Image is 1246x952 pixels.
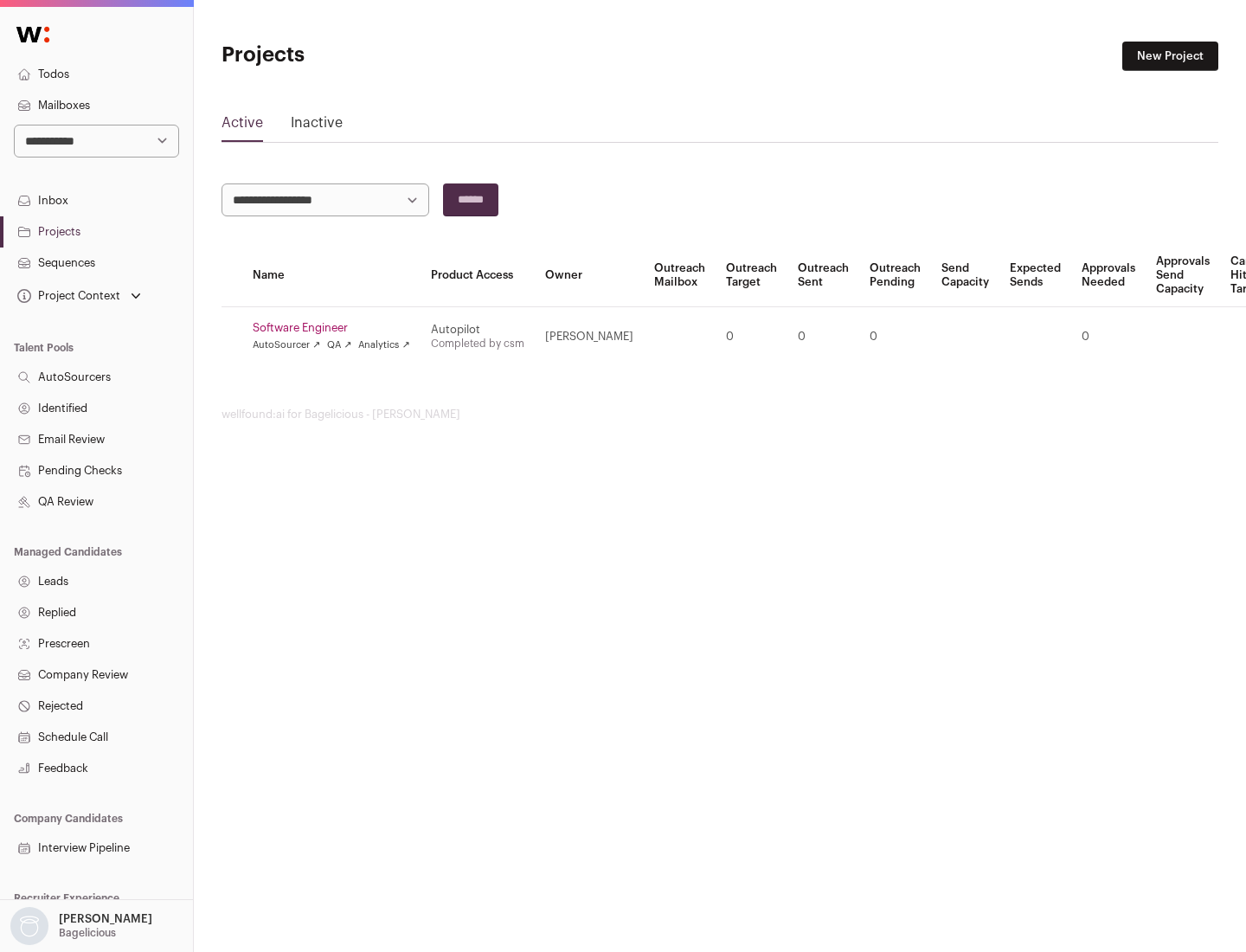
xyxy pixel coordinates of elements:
[358,338,409,352] a: Analytics ↗
[291,113,343,140] a: Inactive
[14,284,145,308] button: Open dropdown
[431,338,524,349] a: Completed by csm
[7,907,156,945] button: Open dropdown
[431,323,524,337] div: Autopilot
[999,244,1071,307] th: Expected Sends
[59,926,116,940] p: Bagelicious
[253,321,410,335] a: Software Engineer
[535,244,644,307] th: Owner
[327,338,351,352] a: QA ↗
[787,307,859,367] td: 0
[7,17,59,52] img: Wellfound
[10,907,48,945] img: nopic.png
[535,307,644,367] td: [PERSON_NAME]
[859,307,931,367] td: 0
[716,307,787,367] td: 0
[644,244,716,307] th: Outreach Mailbox
[59,912,152,926] p: [PERSON_NAME]
[253,338,320,352] a: AutoSourcer ↗
[1146,244,1220,307] th: Approvals Send Capacity
[222,113,263,140] a: Active
[931,244,999,307] th: Send Capacity
[787,244,859,307] th: Outreach Sent
[859,244,931,307] th: Outreach Pending
[716,244,787,307] th: Outreach Target
[242,244,421,307] th: Name
[421,244,535,307] th: Product Access
[14,289,120,303] div: Project Context
[1071,244,1146,307] th: Approvals Needed
[222,42,554,69] h1: Projects
[1122,42,1218,71] a: New Project
[1071,307,1146,367] td: 0
[222,408,1218,421] footer: wellfound:ai for Bagelicious - [PERSON_NAME]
